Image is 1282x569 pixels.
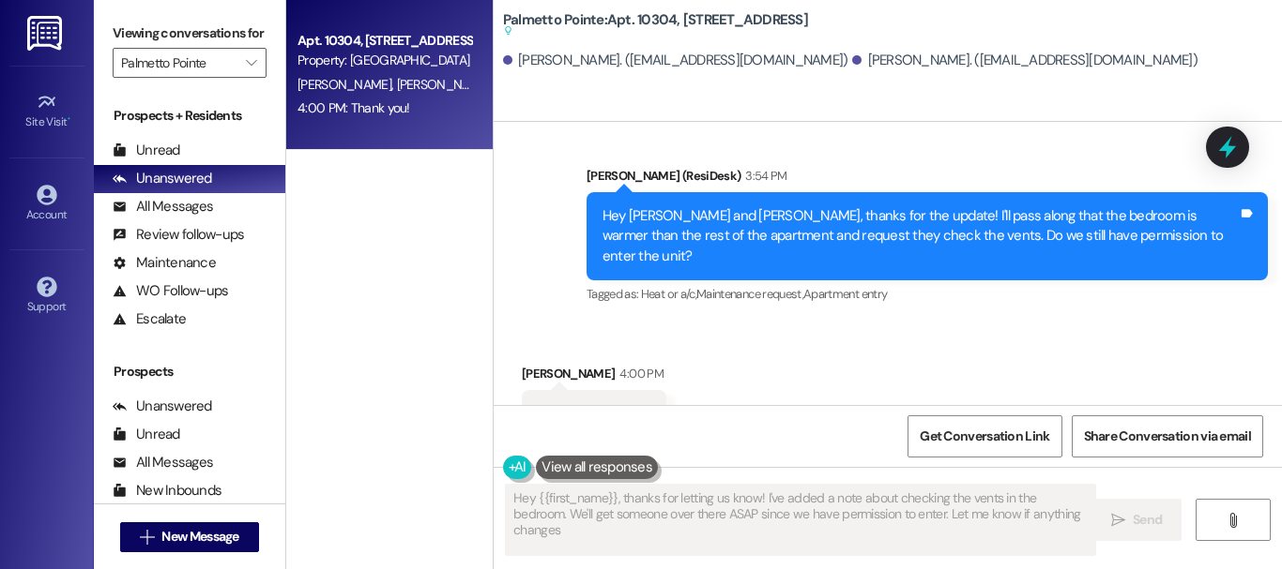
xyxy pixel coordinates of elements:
[298,51,471,70] div: Property: [GEOGRAPHIC_DATA]
[641,286,696,302] span: Heat or a/c ,
[1091,499,1183,541] button: Send
[587,280,1268,307] div: Tagged as:
[113,225,244,245] div: Review follow-ups
[1084,427,1251,446] span: Share Conversation via email
[161,527,238,547] span: New Message
[94,106,285,126] div: Prospects + Residents
[246,55,256,70] i: 
[113,253,216,273] div: Maintenance
[396,76,490,93] span: [PERSON_NAME]
[94,362,285,382] div: Prospects
[113,453,213,472] div: All Messages
[9,86,84,137] a: Site Visit •
[9,179,84,230] a: Account
[140,530,154,545] i: 
[522,364,666,390] div: [PERSON_NAME]
[68,112,70,126] span: •
[503,51,848,70] div: [PERSON_NAME]. ([EMAIL_ADDRESS][DOMAIN_NAME])
[696,286,803,302] span: Maintenance request ,
[803,286,887,302] span: Apartment entry
[506,485,1095,555] textarea: Hey {{first_name}}, thanks for letting us know! I've added a note about checking the vents in the...
[920,427,1049,446] span: Get Conversation Link
[1072,415,1263,457] button: Share Conversation via email
[1133,510,1162,530] span: Send
[740,166,786,186] div: 3:54 PM
[603,206,1238,266] div: Hey [PERSON_NAME] and [PERSON_NAME], thanks for the update! I'll pass along that the bedroom is w...
[121,48,237,78] input: All communities
[113,481,221,501] div: New Inbounds
[120,522,259,552] button: New Message
[27,16,66,51] img: ResiDesk Logo
[113,19,267,48] label: Viewing conversations for
[1226,513,1240,528] i: 
[113,397,212,416] div: Unanswered
[1111,513,1125,528] i: 
[908,415,1061,457] button: Get Conversation Link
[587,166,1268,192] div: [PERSON_NAME] (ResiDesk)
[9,271,84,322] a: Support
[538,404,570,424] div: Yes :)
[113,169,212,188] div: Unanswered
[615,364,663,383] div: 4:00 PM
[113,425,180,444] div: Unread
[298,31,471,51] div: Apt. 10304, [STREET_ADDRESS]
[113,197,213,217] div: All Messages
[852,51,1198,70] div: [PERSON_NAME]. ([EMAIL_ADDRESS][DOMAIN_NAME])
[298,76,397,93] span: [PERSON_NAME]
[503,10,808,41] b: Palmetto Pointe: Apt. 10304, [STREET_ADDRESS]
[113,309,186,329] div: Escalate
[113,141,180,160] div: Unread
[298,99,410,116] div: 4:00 PM: Thank you!
[113,281,228,301] div: WO Follow-ups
